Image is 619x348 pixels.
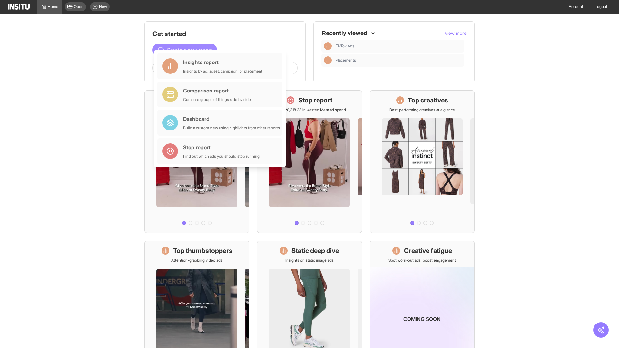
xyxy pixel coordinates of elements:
[171,258,222,263] p: Attention-grabbing video ads
[173,246,232,255] h1: Top thumbstoppers
[273,107,346,112] p: Save £20,318.33 in wasted Meta ad spend
[257,90,362,233] a: Stop reportSave £20,318.33 in wasted Meta ad spend
[183,97,251,102] div: Compare groups of things side by side
[291,246,339,255] h1: Static deep dive
[8,4,30,10] img: Logo
[152,43,217,56] button: Create a new report
[183,115,280,123] div: Dashboard
[152,29,298,38] h1: Get started
[324,42,332,50] div: Insights
[183,69,262,74] div: Insights by ad, adset, campaign, or placement
[183,125,280,130] div: Build a custom view using highlights from other reports
[336,58,461,63] span: Placements
[183,87,251,94] div: Comparison report
[167,46,212,54] span: Create a new report
[285,258,334,263] p: Insights on static image ads
[389,107,455,112] p: Best-performing creatives at a glance
[74,4,84,9] span: Open
[144,90,249,233] a: What's live nowSee all active ads instantly
[99,4,107,9] span: New
[48,4,58,9] span: Home
[445,30,467,36] button: View more
[324,56,332,64] div: Insights
[298,96,332,105] h1: Stop report
[408,96,448,105] h1: Top creatives
[370,90,475,233] a: Top creativesBest-performing creatives at a glance
[336,43,354,49] span: TikTok Ads
[183,143,260,151] div: Stop report
[183,58,262,66] div: Insights report
[183,154,260,159] div: Find out which ads you should stop running
[336,43,461,49] span: TikTok Ads
[336,58,356,63] span: Placements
